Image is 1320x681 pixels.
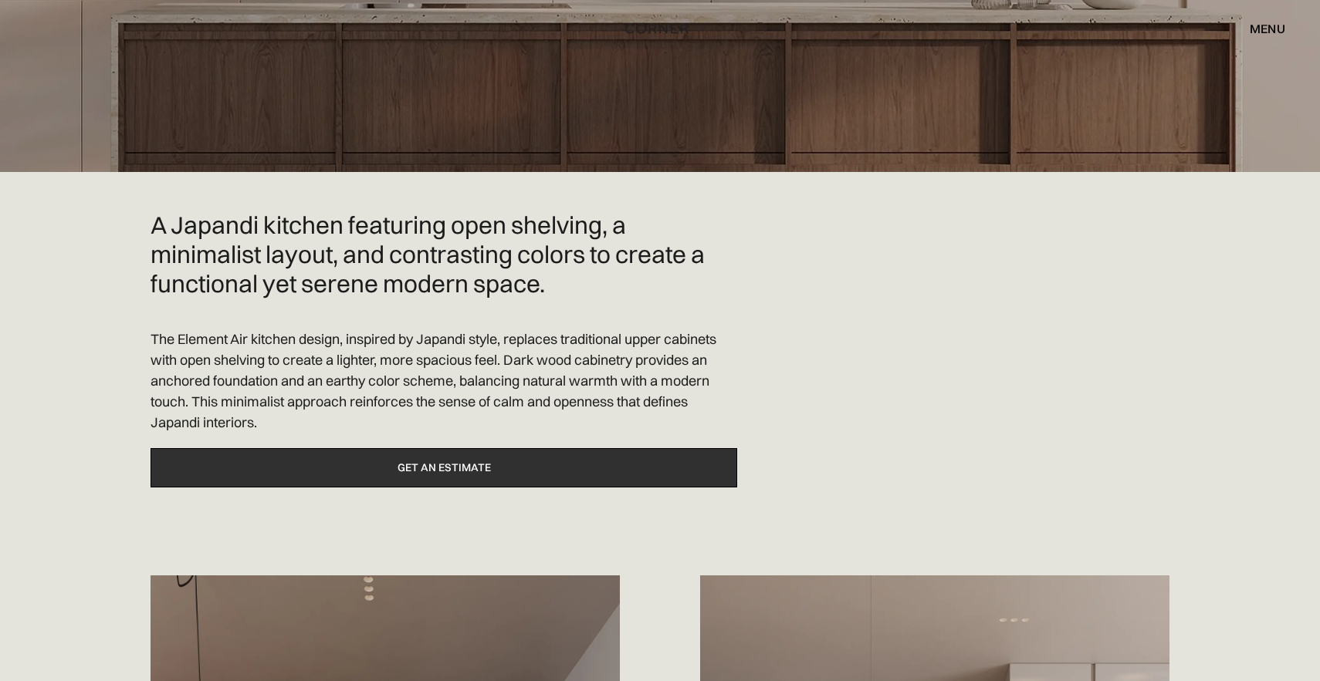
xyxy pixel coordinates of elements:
a: home [609,19,711,39]
h2: A Japandi kitchen featuring open shelving, a minimalist layout, and contrasting colors to create ... [151,211,737,298]
p: The Element Air kitchen design, inspired by Japandi style, replaces traditional upper cabinets wi... [151,329,737,433]
div: menu [1250,22,1285,35]
div: menu [1234,15,1285,42]
a: Get an estimate [151,448,737,487]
